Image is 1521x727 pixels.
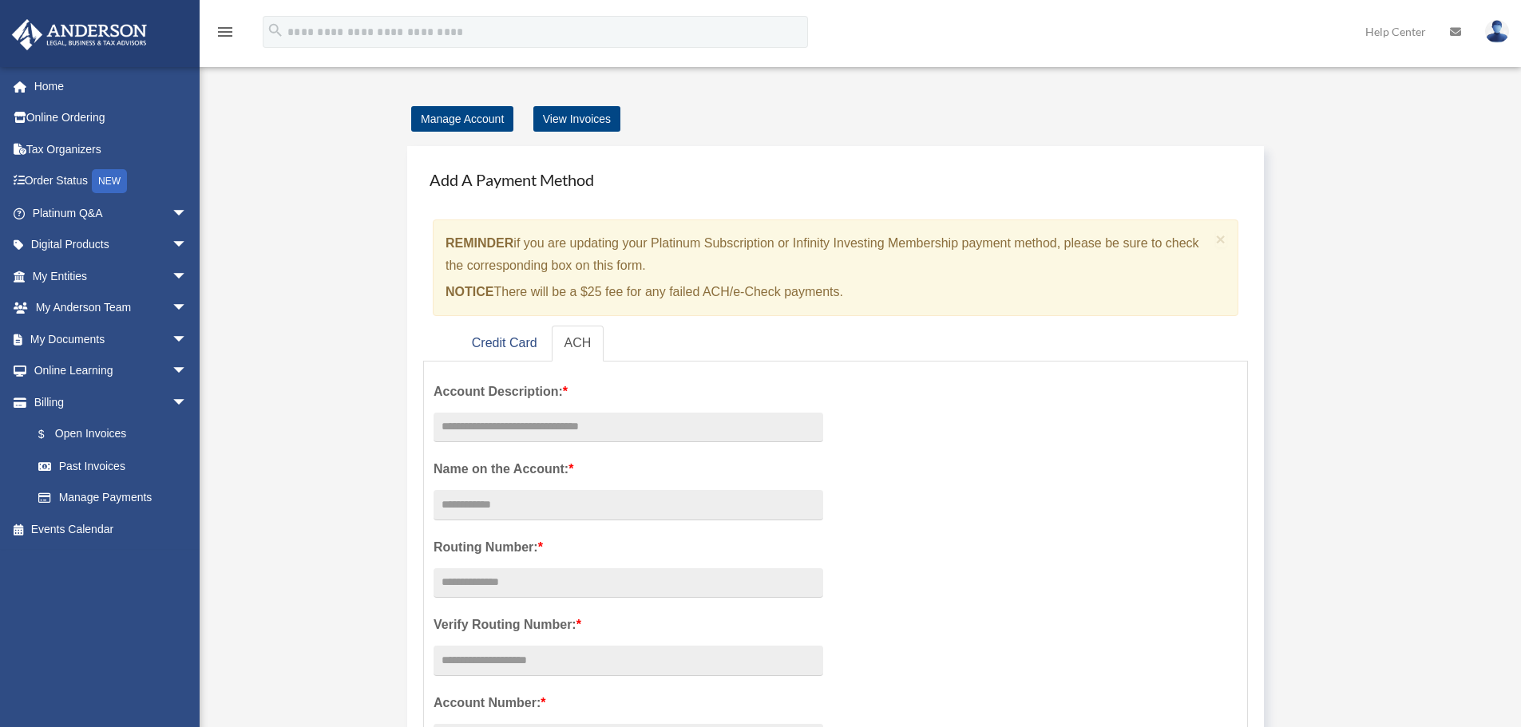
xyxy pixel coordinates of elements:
[11,513,212,545] a: Events Calendar
[446,285,493,298] strong: NOTICE
[11,323,212,355] a: My Documentsarrow_drop_down
[216,28,235,41] a: menu
[434,536,823,559] label: Routing Number:
[446,281,1210,303] p: There will be a $25 fee for any failed ACH/e-Check payments.
[552,326,604,362] a: ACH
[1485,20,1509,43] img: User Pic
[22,418,212,451] a: $Open Invoices
[11,70,212,102] a: Home
[11,133,212,165] a: Tax Organizers
[423,162,1248,197] h4: Add A Payment Method
[433,219,1238,316] div: if you are updating your Platinum Subscription or Infinity Investing Membership payment method, p...
[22,450,212,482] a: Past Invoices
[47,425,55,444] span: $
[11,165,212,198] a: Order StatusNEW
[1216,231,1226,247] button: Close
[7,19,152,50] img: Anderson Advisors Platinum Portal
[172,355,204,388] span: arrow_drop_down
[172,260,204,293] span: arrow_drop_down
[22,482,204,514] a: Manage Payments
[11,197,212,229] a: Platinum Q&Aarrow_drop_down
[11,292,212,324] a: My Anderson Teamarrow_drop_down
[92,169,127,193] div: NEW
[459,326,550,362] a: Credit Card
[11,386,212,418] a: Billingarrow_drop_down
[434,381,823,403] label: Account Description:
[172,197,204,230] span: arrow_drop_down
[11,229,212,261] a: Digital Productsarrow_drop_down
[1216,230,1226,248] span: ×
[216,22,235,41] i: menu
[172,323,204,356] span: arrow_drop_down
[172,386,204,419] span: arrow_drop_down
[267,22,284,39] i: search
[11,260,212,292] a: My Entitiesarrow_drop_down
[11,102,212,134] a: Online Ordering
[11,355,212,387] a: Online Learningarrow_drop_down
[172,292,204,325] span: arrow_drop_down
[446,236,513,250] strong: REMINDER
[434,458,823,480] label: Name on the Account:
[434,614,823,636] label: Verify Routing Number:
[434,692,823,714] label: Account Number:
[533,106,620,132] a: View Invoices
[411,106,513,132] a: Manage Account
[172,229,204,262] span: arrow_drop_down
